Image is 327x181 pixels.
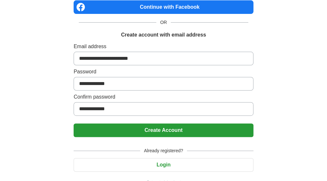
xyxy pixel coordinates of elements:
[121,31,206,39] h1: Create account with email address
[74,162,253,167] a: Login
[74,123,253,137] button: Create Account
[74,43,253,50] label: Email address
[74,158,253,172] button: Login
[156,19,171,26] span: OR
[74,0,253,14] a: Continue with Facebook
[140,147,187,154] span: Already registered?
[74,93,253,101] label: Confirm password
[74,68,253,76] label: Password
